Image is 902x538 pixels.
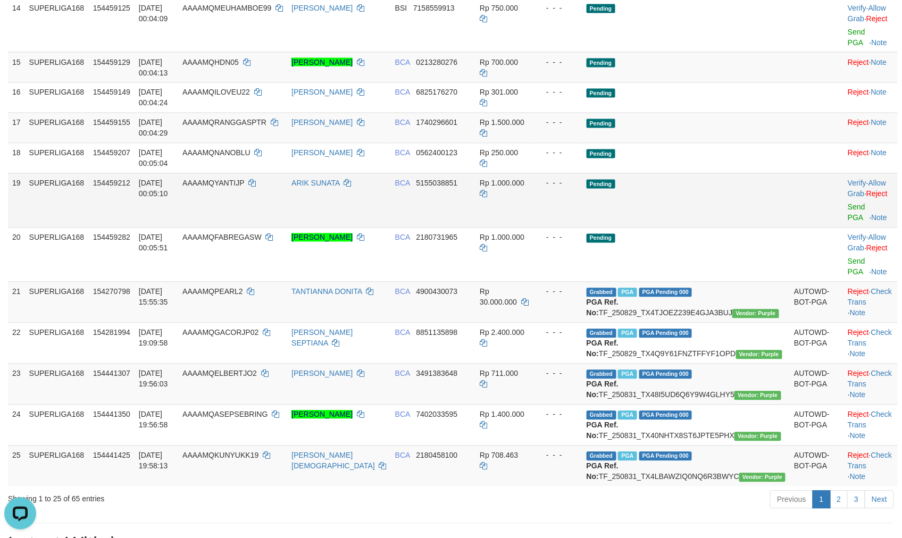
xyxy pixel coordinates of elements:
[587,288,616,297] span: Grabbed
[8,445,25,486] td: 25
[848,233,886,253] a: Allow Grab
[416,288,458,296] span: Copy 4900430073 to clipboard
[25,405,89,445] td: SUPERLIGA168
[139,233,168,253] span: [DATE] 00:05:51
[843,405,898,445] td: · ·
[291,119,353,127] a: [PERSON_NAME]
[843,113,898,143] td: ·
[139,410,168,430] span: [DATE] 19:56:58
[582,282,790,323] td: TF_250829_TX4TJOEZ239E4GJA3BUJ
[25,323,89,364] td: SUPERLIGA168
[93,329,130,337] span: 154281994
[538,409,578,420] div: - - -
[93,369,130,378] span: 154441307
[538,232,578,243] div: - - -
[480,233,524,242] span: Rp 1.000.000
[848,4,886,23] a: Allow Grab
[848,4,866,12] a: Verify
[291,58,353,66] a: [PERSON_NAME]
[639,329,692,338] span: PGA Pending
[395,410,410,419] span: BCA
[480,179,524,188] span: Rp 1.000.000
[847,491,865,509] a: 3
[139,288,168,307] span: [DATE] 15:55:35
[587,339,619,358] b: PGA Ref. No:
[395,288,410,296] span: BCA
[139,88,168,107] span: [DATE] 00:04:24
[93,58,130,66] span: 154459129
[538,450,578,461] div: - - -
[639,370,692,379] span: PGA Pending
[843,323,898,364] td: · ·
[139,329,168,348] span: [DATE] 19:09:58
[139,119,168,138] span: [DATE] 00:04:29
[182,410,268,419] span: AAAAMQASEPSEBRING
[538,148,578,158] div: - - -
[538,327,578,338] div: - - -
[587,411,616,420] span: Grabbed
[848,410,892,430] a: Check Trans
[848,369,892,389] a: Check Trans
[8,173,25,228] td: 19
[139,58,168,77] span: [DATE] 00:04:13
[480,119,524,127] span: Rp 1.500.000
[587,58,615,68] span: Pending
[93,410,130,419] span: 154441350
[8,228,25,282] td: 20
[480,329,524,337] span: Rp 2.400.000
[587,180,615,189] span: Pending
[790,445,843,486] td: AUTOWD-BOT-PGA
[865,491,894,509] a: Next
[291,329,353,348] a: [PERSON_NAME] SEPTIANA
[790,323,843,364] td: AUTOWD-BOT-PGA
[848,4,886,23] span: ·
[848,410,869,419] a: Reject
[587,329,616,338] span: Grabbed
[395,58,410,66] span: BCA
[93,233,130,242] span: 154459282
[871,88,887,97] a: Note
[848,149,869,157] a: Reject
[25,52,89,82] td: SUPERLIGA168
[291,451,375,470] a: [PERSON_NAME][DEMOGRAPHIC_DATA]
[734,391,781,400] span: Vendor URL: https://trx4.1velocity.biz
[416,410,458,419] span: Copy 7402033595 to clipboard
[848,58,869,66] a: Reject
[587,421,619,440] b: PGA Ref. No:
[395,329,410,337] span: BCA
[843,52,898,82] td: ·
[291,233,353,242] a: [PERSON_NAME]
[416,369,458,378] span: Copy 3491383648 to clipboard
[538,87,578,98] div: - - -
[182,369,257,378] span: AAAAMQELBERTJO2
[291,369,353,378] a: [PERSON_NAME]
[480,58,518,66] span: Rp 700.000
[618,411,637,420] span: Marked by aafsoycanthlai
[848,179,886,198] span: ·
[843,143,898,173] td: ·
[587,298,619,317] b: PGA Ref. No:
[93,119,130,127] span: 154459155
[93,149,130,157] span: 154459207
[739,473,786,482] span: Vendor URL: https://trx4.1velocity.biz
[734,432,781,441] span: Vendor URL: https://trx4.1velocity.biz
[25,143,89,173] td: SUPERLIGA168
[139,369,168,389] span: [DATE] 19:56:03
[848,119,869,127] a: Reject
[871,149,887,157] a: Note
[872,214,888,222] a: Note
[843,82,898,113] td: ·
[830,491,848,509] a: 2
[813,491,831,509] a: 1
[582,323,790,364] td: TF_250829_TX4Q9Y61FNZTFFYF1OPD
[8,323,25,364] td: 22
[848,451,869,460] a: Reject
[850,432,866,440] a: Note
[872,268,888,276] a: Note
[480,88,518,97] span: Rp 301.000
[538,368,578,379] div: - - -
[182,179,244,188] span: AAAAMQYANTIJP
[850,473,866,481] a: Note
[139,451,168,470] span: [DATE] 19:58:13
[871,58,887,66] a: Note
